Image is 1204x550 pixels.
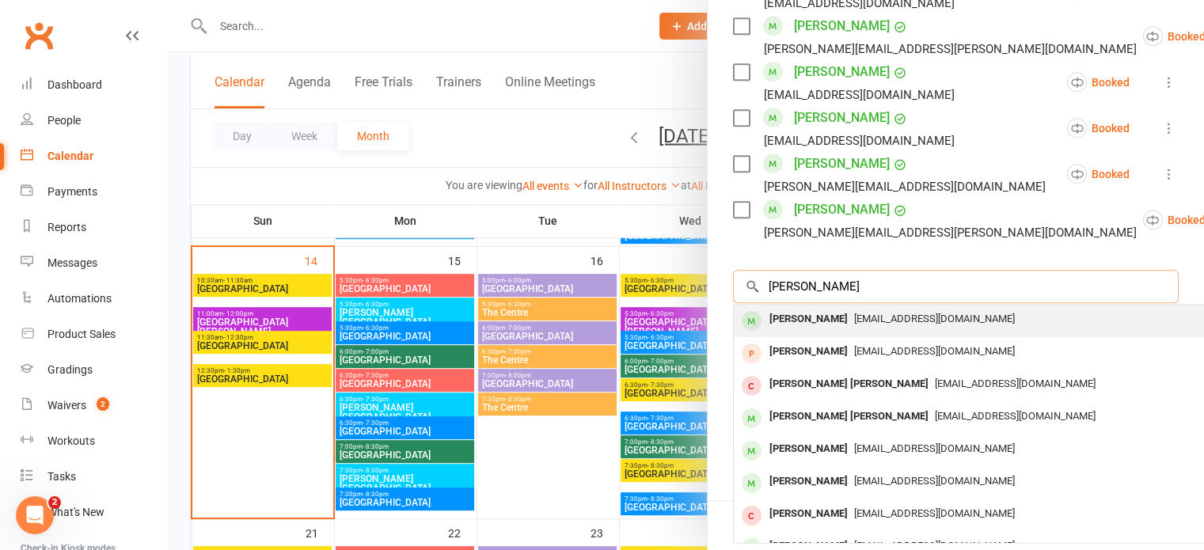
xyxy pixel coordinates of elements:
div: People [47,114,81,127]
span: 2 [48,496,61,509]
input: Search to add attendees [733,270,1179,303]
div: [EMAIL_ADDRESS][DOMAIN_NAME] [764,131,955,151]
div: Automations [47,292,112,305]
a: [PERSON_NAME] [794,59,890,85]
div: prospect [742,343,762,363]
span: [EMAIL_ADDRESS][DOMAIN_NAME] [854,442,1015,454]
div: [PERSON_NAME][EMAIL_ADDRESS][PERSON_NAME][DOMAIN_NAME] [764,39,1137,59]
div: [PERSON_NAME] [763,308,854,331]
div: member [742,506,762,525]
div: Booked [1067,164,1130,184]
a: What's New [21,495,167,530]
span: [EMAIL_ADDRESS][DOMAIN_NAME] [854,507,1015,519]
div: Gradings [47,363,93,376]
div: Reports [47,221,86,233]
span: [EMAIL_ADDRESS][DOMAIN_NAME] [935,410,1096,422]
a: Messages [21,245,167,281]
div: [PERSON_NAME] [PERSON_NAME] [763,405,935,428]
div: Tasks [47,470,76,483]
a: Waivers 2 [21,388,167,423]
iframe: Intercom live chat [16,496,54,534]
div: [PERSON_NAME][EMAIL_ADDRESS][PERSON_NAME][DOMAIN_NAME] [764,222,1137,243]
div: member [742,408,762,428]
div: member [742,473,762,493]
span: [EMAIL_ADDRESS][DOMAIN_NAME] [854,345,1015,357]
a: Dashboard [21,67,167,103]
div: [PERSON_NAME] [PERSON_NAME] [763,373,935,396]
div: [PERSON_NAME] [763,438,854,461]
div: [PERSON_NAME][EMAIL_ADDRESS][DOMAIN_NAME] [764,176,1046,197]
span: [EMAIL_ADDRESS][DOMAIN_NAME] [854,313,1015,324]
a: Calendar [21,138,167,174]
div: Messages [47,256,97,269]
div: member [742,376,762,396]
div: Payments [47,185,97,198]
a: People [21,103,167,138]
a: [PERSON_NAME] [794,151,890,176]
div: Booked [1067,118,1130,138]
a: [PERSON_NAME] [794,105,890,131]
a: [PERSON_NAME] [794,197,890,222]
span: [EMAIL_ADDRESS][DOMAIN_NAME] [935,377,1096,389]
div: [PERSON_NAME] [763,503,854,525]
a: Gradings [21,352,167,388]
div: Calendar [47,150,93,162]
a: Workouts [21,423,167,459]
div: member [742,441,762,461]
div: Workouts [47,434,95,447]
span: [EMAIL_ADDRESS][DOMAIN_NAME] [854,475,1015,487]
div: member [742,311,762,331]
div: What's New [47,506,104,518]
div: Dashboard [47,78,102,91]
div: [PERSON_NAME] [763,340,854,363]
div: Product Sales [47,328,116,340]
a: Reports [21,210,167,245]
div: Booked [1067,72,1130,92]
a: Automations [21,281,167,317]
div: [PERSON_NAME] [763,470,854,493]
span: 2 [97,397,109,411]
a: [PERSON_NAME] [794,13,890,39]
a: Payments [21,174,167,210]
div: [EMAIL_ADDRESS][DOMAIN_NAME] [764,85,955,105]
div: Waivers [47,399,86,412]
a: Product Sales [21,317,167,352]
a: Clubworx [19,16,59,55]
a: Tasks [21,459,167,495]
